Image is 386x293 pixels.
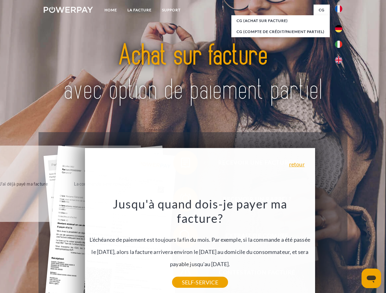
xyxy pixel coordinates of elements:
[231,26,330,37] a: CG (Compte de crédit/paiement partiel)
[335,5,342,13] img: fr
[88,197,311,282] div: L'échéance de paiement est toujours la fin du mois. Par exemple, si la commande a été passée le [...
[44,7,93,13] img: logo-powerpay-white.svg
[157,5,186,16] a: Support
[88,197,311,226] h3: Jusqu'à quand dois-je payer ma facture?
[58,29,328,117] img: title-powerpay_fr.svg
[362,269,381,288] iframe: Bouton de lancement de la fenêtre de messagerie
[172,277,228,288] a: SELF-SERVICE
[335,25,342,32] img: de
[335,41,342,48] img: it
[335,56,342,64] img: en
[99,5,122,16] a: Home
[122,5,157,16] a: LA FACTURE
[68,179,137,188] div: La commande a été renvoyée
[231,15,330,26] a: CG (achat sur facture)
[314,5,330,16] a: CG
[289,161,305,167] a: retour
